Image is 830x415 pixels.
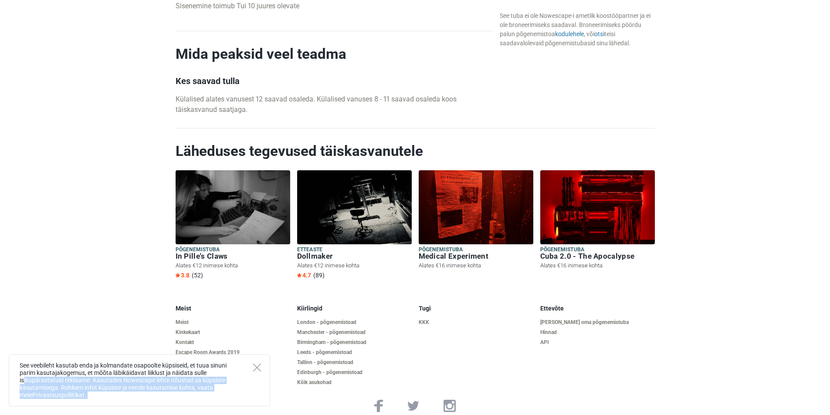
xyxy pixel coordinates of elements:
[540,319,655,326] a: [PERSON_NAME] oma põgenemistuba
[540,262,655,270] p: Alates €16 inimese kohta
[419,252,533,261] h6: Medical Experiment
[540,305,655,312] h5: Ettevõte
[176,319,290,326] a: Meist
[419,246,533,253] h5: Põgenemistuba
[313,272,325,279] span: (89)
[176,349,290,356] a: Escape Room Awards 2019
[297,359,412,366] a: Tallinn - põgenemistoad
[176,272,190,279] span: 3.8
[176,252,290,261] h6: In Pille's Claws
[176,94,493,115] p: Külalised alates vanusest 12 saavad osaleda. Külalised vanuses 8 - 11 saavad osaleda koos täiskas...
[297,329,412,336] a: Manchester - põgenemistoad
[594,30,604,37] a: otsi
[500,11,655,48] div: See tuba ei ole Nowescape-i ametlik koostööpartner ja ei ole broneerimiseks saadaval. Broneerimis...
[297,369,412,376] a: Edinburgh - põgenemistoad
[419,319,533,326] a: KKK
[176,170,290,281] a: Põgenemistuba In Pille's Claws Alates €12 inimese kohta 3.8 (52)
[176,262,290,270] p: Alates €12 inimese kohta
[297,379,412,386] a: Kõik asukohad
[176,246,290,253] h5: Põgenemistuba
[297,170,412,281] a: Etteaste Dollmaker Alates €12 inimese kohta 4.7 (89)
[297,339,412,346] a: Birmingham - põgenemistoad
[9,354,270,406] div: See veebileht kasutab enda ja kolmandate osapoolte küpsiseid, et tuua sinuni parim kasutajakogemu...
[540,339,655,346] a: API
[297,262,412,270] p: Alates €12 inimese kohta
[176,76,493,86] h3: Kes saavad tulla
[176,329,290,336] a: Kinkekaart
[297,349,412,356] a: Leeds - põgenemistoad
[540,246,655,253] h5: Põgenemistuba
[555,30,584,37] a: kodulehele
[253,364,261,371] button: Close
[540,252,655,261] h6: Cuba 2.0 - The Apocalypse
[176,1,493,11] p: Sisenemine toimub Tui 10 juures olevate
[419,262,533,270] p: Alates €16 inimese kohta
[176,339,290,346] a: Kontakt
[297,319,412,326] a: London - põgenemistoad
[32,391,85,398] a: Privaatsuspoliitikat
[540,329,655,336] a: Hinnad
[297,252,412,261] h6: Dollmaker
[419,170,533,271] a: Põgenemistuba Medical Experiment Alates €16 inimese kohta
[176,305,290,312] h5: Meist
[297,246,412,253] h5: Etteaste
[419,305,533,312] h5: Tugi
[176,142,655,160] h2: Läheduses tegevused täiskasvanutele
[297,272,311,279] span: 4.7
[540,170,655,271] a: Põgenemistuba Cuba 2.0 - The Apocalypse Alates €16 inimese kohta
[297,305,412,312] h5: Kiirlingid
[192,272,203,279] span: (52)
[176,45,493,63] h2: Mida peaksid veel teadma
